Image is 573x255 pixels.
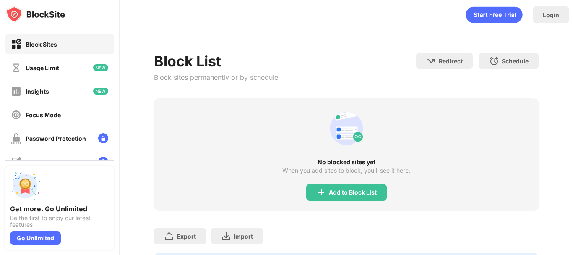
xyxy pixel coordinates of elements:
[10,215,109,228] div: Be the first to enjoy our latest features
[326,108,367,149] div: animation
[154,53,278,70] div: Block List
[98,133,108,143] img: lock-menu.svg
[98,157,108,167] img: lock-menu.svg
[10,205,109,213] div: Get more. Go Unlimited
[502,58,529,65] div: Schedule
[11,157,21,167] img: customize-block-page-off.svg
[26,88,49,95] div: Insights
[11,133,21,144] img: password-protection-off.svg
[282,167,410,174] div: When you add sites to block, you’ll see it here.
[26,135,86,142] div: Password Protection
[10,171,40,201] img: push-unlimited.svg
[10,231,61,245] div: Go Unlimited
[26,41,57,48] div: Block Sites
[26,64,59,71] div: Usage Limit
[93,64,108,71] img: new-icon.svg
[11,110,21,120] img: focus-off.svg
[154,73,278,81] div: Block sites permanently or by schedule
[543,11,559,18] div: Login
[466,6,523,23] div: animation
[11,86,21,97] img: insights-off.svg
[26,158,81,166] div: Custom Block Page
[93,88,108,95] img: new-icon.svg
[154,159,539,166] div: No blocked sites yet
[177,233,196,240] div: Export
[11,39,21,50] img: block-on.svg
[439,58,463,65] div: Redirect
[234,233,253,240] div: Import
[329,189,377,196] div: Add to Block List
[11,63,21,73] img: time-usage-off.svg
[6,6,65,23] img: logo-blocksite.svg
[26,111,61,118] div: Focus Mode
